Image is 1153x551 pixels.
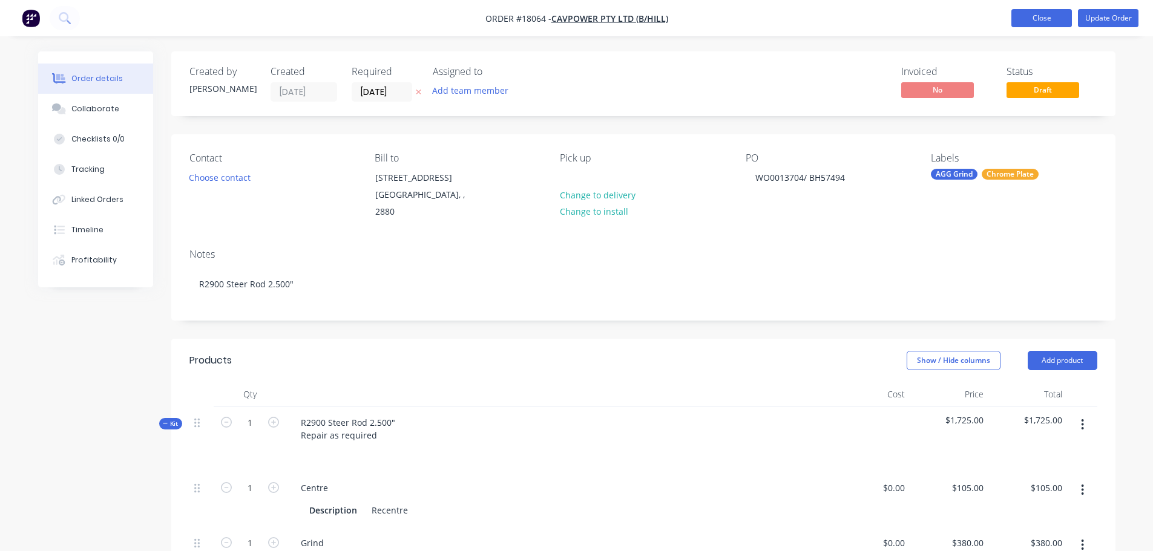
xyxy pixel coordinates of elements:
button: Change to delivery [553,186,642,203]
div: Tracking [71,164,105,175]
span: $1,725.00 [993,414,1062,426]
div: R2900 Steer Rod 2.500" [189,266,1097,302]
div: Contact [189,152,355,164]
div: Pick up [560,152,726,164]
div: [GEOGRAPHIC_DATA], , 2880 [375,186,476,220]
div: Qty [214,382,286,406]
div: [STREET_ADDRESS] [375,169,476,186]
span: $1,725.00 [915,414,984,426]
span: Draft [1007,82,1079,97]
div: Order details [71,73,123,84]
button: Change to install [553,203,634,220]
div: Description [304,501,362,519]
button: Checklists 0/0 [38,124,153,154]
button: Show / Hide columns [907,351,1000,370]
div: R2900 Steer Rod 2.500" Repair as required [291,414,405,444]
div: Kit [159,418,182,429]
div: Timeline [71,224,103,235]
div: Created by [189,66,256,77]
div: Required [352,66,418,77]
span: No [901,82,974,97]
button: Order details [38,64,153,94]
button: Update Order [1078,9,1138,27]
button: Tracking [38,154,153,184]
div: [STREET_ADDRESS][GEOGRAPHIC_DATA], , 2880 [365,169,486,221]
div: Total [988,382,1067,406]
img: Factory [22,9,40,27]
button: Timeline [38,215,153,245]
div: Collaborate [71,103,119,114]
div: Linked Orders [71,194,123,205]
div: Products [189,353,232,368]
div: Notes [189,249,1097,260]
button: Add team member [425,82,514,99]
button: Choose contact [182,169,257,185]
button: Profitability [38,245,153,275]
div: PO [746,152,912,164]
div: Centre [291,479,338,497]
button: Add product [1028,351,1097,370]
span: Kit [163,419,179,428]
div: Chrome Plate [982,169,1039,180]
div: AGG Grind [931,169,977,180]
div: WO0013704/ BH57494 [746,169,855,186]
button: Linked Orders [38,184,153,215]
div: Cost [831,382,910,406]
a: Cavpower Pty Ltd (B/Hill) [551,13,668,24]
button: Add team member [433,82,515,99]
div: Invoiced [901,66,992,77]
button: Close [1011,9,1072,27]
div: Recentre [367,501,413,519]
div: Price [910,382,988,406]
div: [PERSON_NAME] [189,82,256,95]
div: Bill to [375,152,540,164]
button: Collaborate [38,94,153,124]
span: Order #18064 - [485,13,551,24]
div: Labels [931,152,1097,164]
div: Profitability [71,255,117,266]
div: Checklists 0/0 [71,134,125,145]
div: Status [1007,66,1097,77]
div: Created [271,66,337,77]
div: Assigned to [433,66,554,77]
